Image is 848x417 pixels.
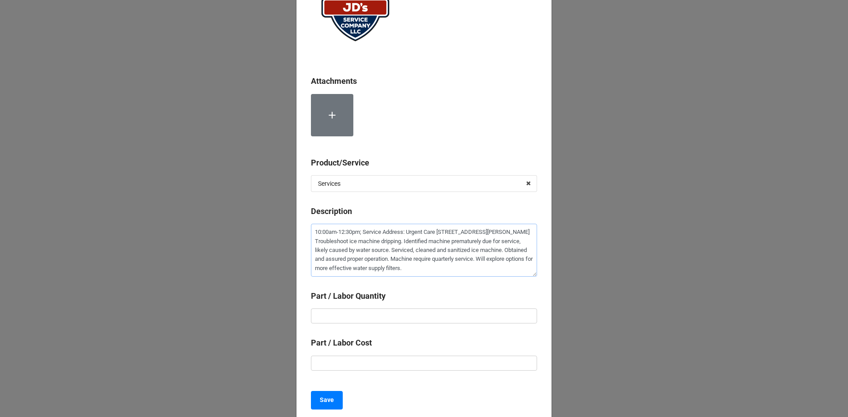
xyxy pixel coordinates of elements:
textarea: 10:00am-12:30pm; Service Address: Urgent Care [STREET_ADDRESS][PERSON_NAME] Troubleshoot ice mach... [311,224,537,277]
label: Product/Service [311,157,369,169]
label: Attachments [311,75,357,87]
label: Part / Labor Cost [311,337,372,349]
b: Save [320,395,334,405]
label: Description [311,205,352,218]
label: Part / Labor Quantity [311,290,386,302]
button: Save [311,391,343,409]
div: Services [318,180,341,187]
